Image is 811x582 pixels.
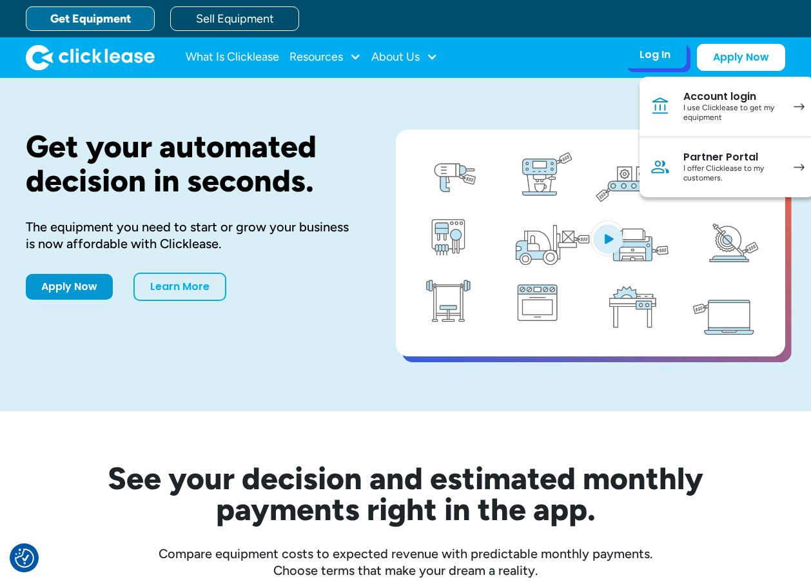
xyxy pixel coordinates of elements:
[26,130,355,198] h1: Get your automated decision in seconds.
[650,157,670,177] img: Person icon
[26,274,113,300] a: Apply Now
[640,48,670,61] div: Log In
[26,44,155,70] a: home
[170,6,299,31] a: Sell Equipment
[371,44,438,70] div: About Us
[683,103,781,123] div: I use Clicklease to get my equipment
[794,103,805,110] img: arrow
[133,273,226,301] a: Learn More
[186,44,279,70] a: What Is Clicklease
[697,44,785,71] a: Apply Now
[15,548,34,568] img: Revisit consent button
[794,164,805,171] img: arrow
[683,164,781,184] div: I offer Clicklease to my customers.
[26,218,355,252] div: The equipment you need to start or grow your business is now affordable with Clicklease.
[26,545,785,579] div: Compare equipment costs to expected revenue with predictable monthly payments. Choose terms that ...
[396,130,785,356] a: open lightbox
[650,96,670,117] img: Bank icon
[591,220,625,257] img: Blue play button logo on a light blue circular background
[683,151,781,164] div: Partner Portal
[44,463,767,525] h2: See your decision and estimated monthly payments right in the app.
[26,44,155,70] img: Clicklease logo
[683,90,781,103] div: Account login
[15,548,34,568] button: Consent Preferences
[289,44,361,70] div: Resources
[26,6,155,31] a: Get Equipment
